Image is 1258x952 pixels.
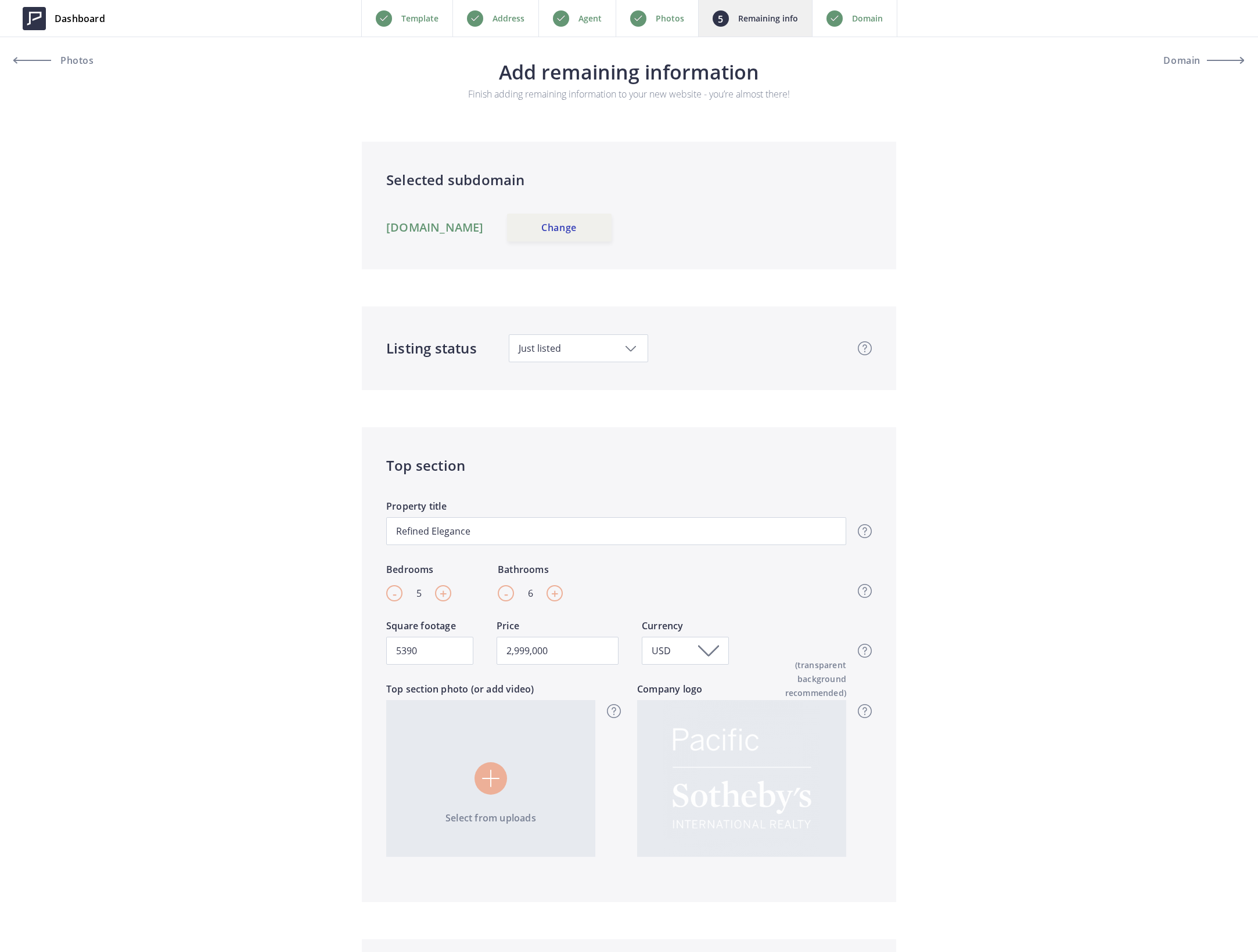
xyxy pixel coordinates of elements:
[858,704,872,718] img: question
[232,62,1026,82] h3: Add remaining information
[497,637,619,665] input: 1,600,000
[440,585,447,602] span: +
[745,658,846,700] span: (transparent background recommended)
[55,12,105,26] span: Dashboard
[386,682,595,700] label: Top section photo (or add video)
[504,585,508,602] span: -
[14,46,118,74] a: Photos
[652,644,674,657] span: USD
[1163,56,1201,65] span: Domain
[858,584,872,598] img: question
[386,811,595,825] p: Select from uploads
[386,562,451,580] label: Bedrooms
[656,12,684,26] p: Photos
[436,87,823,101] p: Finish adding remaining information to your new website - you’re almost there!
[498,562,563,580] label: Bathrooms
[386,619,473,637] label: Square footage
[607,704,621,718] img: question
[386,637,473,665] input: 4,600
[519,342,638,355] span: Just listed
[858,524,872,538] img: question
[738,12,798,26] p: Remaining info
[642,619,729,637] label: Currency
[386,517,846,545] input: A location unlike any other
[497,619,619,637] label: Price
[858,644,872,658] img: question
[858,341,872,355] img: question
[1140,46,1244,74] button: Domain
[386,338,477,359] h4: Listing status
[578,12,602,26] p: Agent
[386,221,484,235] h5: [DOMAIN_NAME]
[386,455,872,476] h4: Top section
[493,12,524,26] p: Address
[386,170,872,190] h4: Selected subdomain
[57,56,94,65] span: Photos
[551,585,559,602] span: +
[507,214,612,241] a: Change
[386,499,846,517] label: Property title
[401,12,438,26] p: Template
[393,585,397,602] span: -
[14,1,114,36] a: Dashboard
[852,12,883,26] p: Domain
[637,682,846,700] label: Company logo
